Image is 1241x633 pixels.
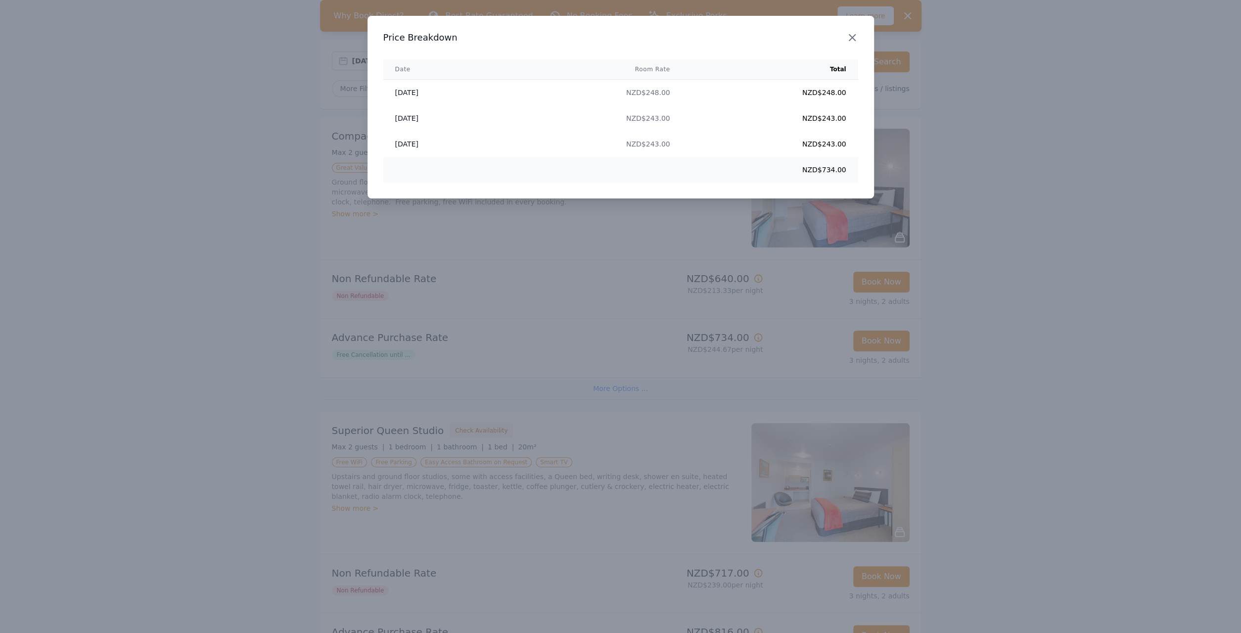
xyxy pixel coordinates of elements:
td: NZD$243.00 [682,105,858,131]
td: NZD$243.00 [506,105,682,131]
td: [DATE] [383,80,506,106]
td: [DATE] [383,131,506,157]
td: [DATE] [383,105,506,131]
th: Room Rate [506,59,682,80]
td: NZD$243.00 [506,131,682,157]
h3: Price Breakdown [383,32,858,44]
td: NZD$734.00 [682,157,858,183]
td: NZD$248.00 [682,80,858,106]
th: Date [383,59,506,80]
td: NZD$248.00 [506,80,682,106]
td: NZD$243.00 [682,131,858,157]
th: Total [682,59,858,80]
